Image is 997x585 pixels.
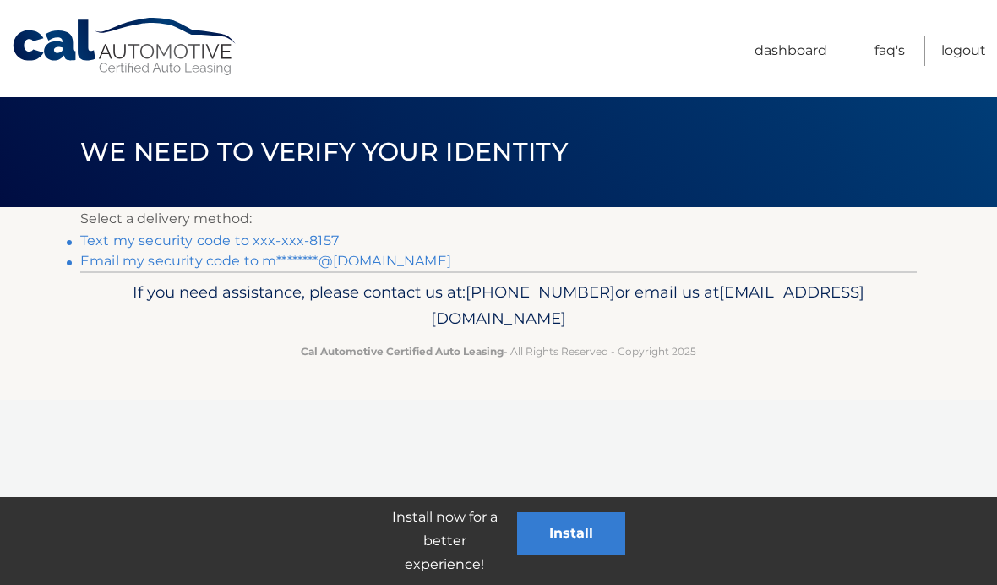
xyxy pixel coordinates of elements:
span: We need to verify your identity [80,136,568,167]
a: Text my security code to xxx-xxx-8157 [80,232,339,249]
a: Dashboard [755,36,827,66]
span: [PHONE_NUMBER] [466,282,615,302]
p: If you need assistance, please contact us at: or email us at [91,279,906,333]
button: Install [517,512,625,555]
a: Logout [941,36,986,66]
strong: Cal Automotive Certified Auto Leasing [301,345,504,358]
p: - All Rights Reserved - Copyright 2025 [91,342,906,360]
a: Email my security code to m********@[DOMAIN_NAME] [80,253,451,269]
a: Cal Automotive [11,17,239,77]
p: Select a delivery method: [80,207,917,231]
p: Install now for a better experience! [372,506,517,577]
a: FAQ's [874,36,905,66]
